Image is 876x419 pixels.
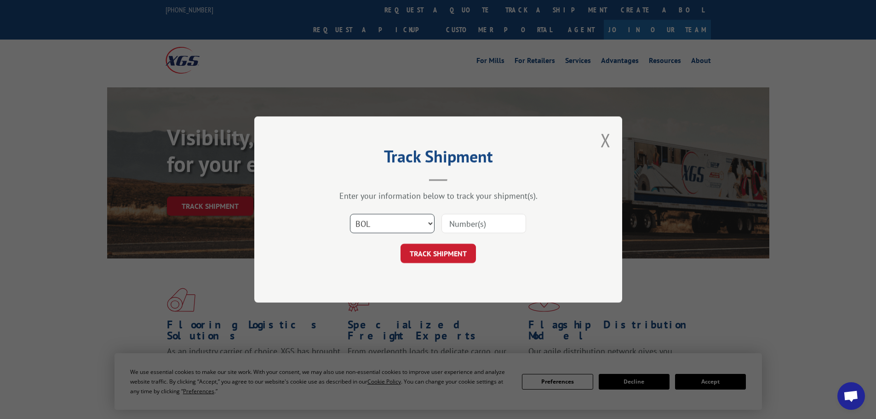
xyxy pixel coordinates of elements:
h2: Track Shipment [300,150,576,167]
button: Close modal [601,128,611,152]
input: Number(s) [441,214,526,233]
div: Enter your information below to track your shipment(s). [300,190,576,201]
div: Open chat [837,382,865,410]
button: TRACK SHIPMENT [401,244,476,263]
